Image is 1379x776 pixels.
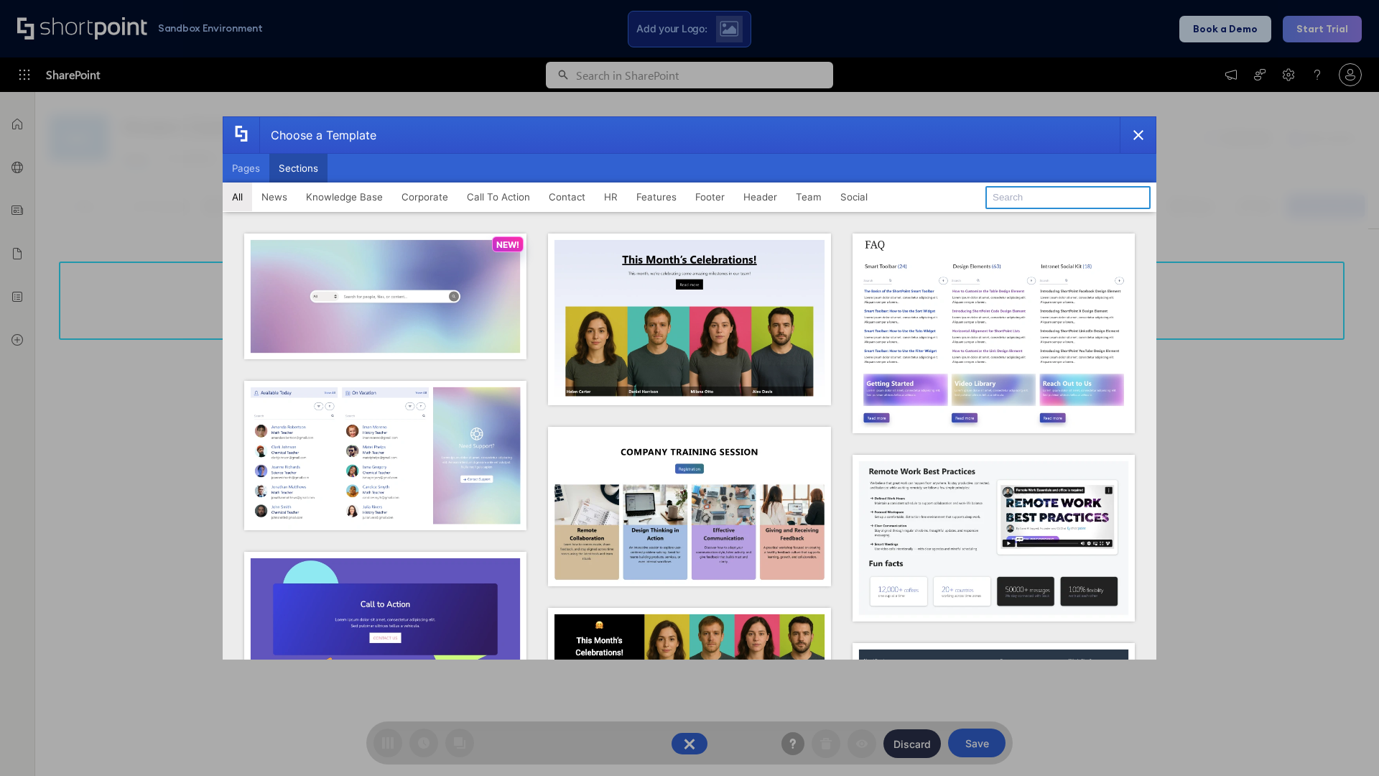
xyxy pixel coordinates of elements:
[985,186,1151,209] input: Search
[269,154,328,183] button: Sections
[627,183,686,211] button: Features
[297,183,392,211] button: Knowledge Base
[496,239,519,250] p: NEW!
[223,183,252,211] button: All
[252,183,297,211] button: News
[595,183,627,211] button: HR
[259,117,376,153] div: Choose a Template
[831,183,877,211] button: Social
[786,183,831,211] button: Team
[734,183,786,211] button: Header
[539,183,595,211] button: Contact
[223,154,269,183] button: Pages
[1307,707,1379,776] iframe: Chat Widget
[392,183,458,211] button: Corporate
[686,183,734,211] button: Footer
[223,116,1156,660] div: template selector
[458,183,539,211] button: Call To Action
